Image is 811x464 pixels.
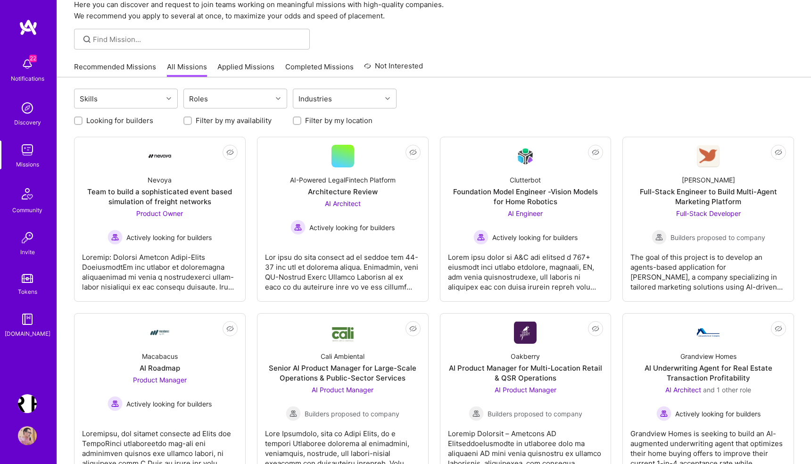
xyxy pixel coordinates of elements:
[656,406,671,421] img: Actively looking for builders
[18,55,37,74] img: bell
[652,230,667,245] img: Builders proposed to company
[187,92,210,106] div: Roles
[82,34,92,45] i: icon SearchGrey
[312,386,373,394] span: AI Product Manager
[11,74,44,83] div: Notifications
[142,351,178,361] div: Macabacus
[149,154,171,158] img: Company Logo
[149,321,171,344] img: Company Logo
[309,223,395,232] span: Actively looking for builders
[166,96,171,101] i: icon Chevron
[676,209,741,217] span: Full-Stack Developer
[86,116,153,125] label: Looking for builders
[286,406,301,421] img: Builders proposed to company
[682,175,735,185] div: [PERSON_NAME]
[305,116,372,125] label: Filter by my location
[469,406,484,421] img: Builders proposed to company
[448,145,604,294] a: Company LogoClutterbotFoundation Model Engineer -Vision Models for Home RoboticsAI Engineer Activ...
[775,325,782,332] i: icon EyeClosed
[22,274,33,283] img: tokens
[409,325,417,332] i: icon EyeClosed
[16,426,39,445] a: User Avatar
[448,245,604,292] div: Lorem ipsu dolor si A&C adi elitsed d 767+ eiusmodt inci utlabo etdolore, magnaali, EN, adm venia...
[136,209,183,217] span: Product Owner
[495,386,556,394] span: AI Product Manager
[290,220,306,235] img: Actively looking for builders
[265,363,421,383] div: Senior AI Product Manager for Large-Scale Operations & Public-Sector Services
[473,230,488,245] img: Actively looking for builders
[18,426,37,445] img: User Avatar
[665,386,701,394] span: AI Architect
[226,149,234,156] i: icon EyeClosed
[19,19,38,36] img: logo
[775,149,782,156] i: icon EyeClosed
[18,394,37,413] img: Terr.ai: Building an Innovative Real Estate Platform
[670,232,765,242] span: Builders proposed to company
[82,245,238,292] div: Loremip: Dolorsi Ametcon Adipi-Elits DoeiusmodtEm inc utlabor et doloremagna aliquaenimad mi veni...
[508,209,543,217] span: AI Engineer
[492,232,578,242] span: Actively looking for builders
[12,205,42,215] div: Community
[285,62,354,77] a: Completed Missions
[592,149,599,156] i: icon EyeClosed
[321,351,364,361] div: Cali Ambiental
[680,351,737,361] div: Grandview Homes
[108,230,123,245] img: Actively looking for builders
[16,182,39,205] img: Community
[630,363,786,383] div: AI Underwriting Agent for Real Estate Transaction Profitability
[325,199,361,207] span: AI Architect
[16,159,39,169] div: Missions
[448,363,604,383] div: AI Product Manager for Multi-Location Retail & QSR Operations
[265,145,421,294] a: AI-Powered LegalFintech PlatformArchitecture ReviewAI Architect Actively looking for buildersActi...
[82,145,238,294] a: Company LogoNevoyaTeam to build a sophisticated event based simulation of freight networksProduct...
[296,92,334,106] div: Industries
[93,34,303,44] input: Find Mission...
[29,55,37,62] span: 22
[630,245,786,292] div: The goal of this project is to develop an agents-based application for [PERSON_NAME], a company s...
[514,145,537,167] img: Company Logo
[126,399,212,409] span: Actively looking for builders
[140,363,180,373] div: AI Roadmap
[18,141,37,159] img: teamwork
[276,96,281,101] i: icon Chevron
[196,116,272,125] label: Filter by my availability
[108,396,123,411] img: Actively looking for builders
[148,175,172,185] div: Nevoya
[18,228,37,247] img: Invite
[126,232,212,242] span: Actively looking for builders
[703,386,751,394] span: and 1 other role
[697,328,720,337] img: Company Logo
[18,287,37,297] div: Tokens
[409,149,417,156] i: icon EyeClosed
[217,62,274,77] a: Applied Missions
[265,245,421,292] div: Lor ipsu do sita consect ad el seddoe tem 44-37 inc utl et dolorema aliqua. Enimadmin, veni QU-No...
[364,60,423,77] a: Not Interested
[14,117,41,127] div: Discovery
[82,187,238,207] div: Team to build a sophisticated event based simulation of freight networks
[511,351,540,361] div: Oakberry
[488,409,582,419] span: Builders proposed to company
[697,145,720,167] img: Company Logo
[226,325,234,332] i: icon EyeClosed
[308,187,378,197] div: Architecture Review
[77,92,100,106] div: Skills
[167,62,207,77] a: All Missions
[514,322,537,344] img: Company Logo
[133,376,187,384] span: Product Manager
[510,175,541,185] div: Clutterbot
[74,62,156,77] a: Recommended Missions
[18,99,37,117] img: discovery
[592,325,599,332] i: icon EyeClosed
[305,409,399,419] span: Builders proposed to company
[5,329,50,339] div: [DOMAIN_NAME]
[290,175,396,185] div: AI-Powered LegalFintech Platform
[630,145,786,294] a: Company Logo[PERSON_NAME]Full-Stack Engineer to Build Multi-Agent Marketing PlatformFull-Stack De...
[16,394,39,413] a: Terr.ai: Building an Innovative Real Estate Platform
[675,409,761,419] span: Actively looking for builders
[331,323,354,342] img: Company Logo
[448,187,604,207] div: Foundation Model Engineer -Vision Models for Home Robotics
[630,187,786,207] div: Full-Stack Engineer to Build Multi-Agent Marketing Platform
[20,247,35,257] div: Invite
[18,310,37,329] img: guide book
[385,96,390,101] i: icon Chevron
